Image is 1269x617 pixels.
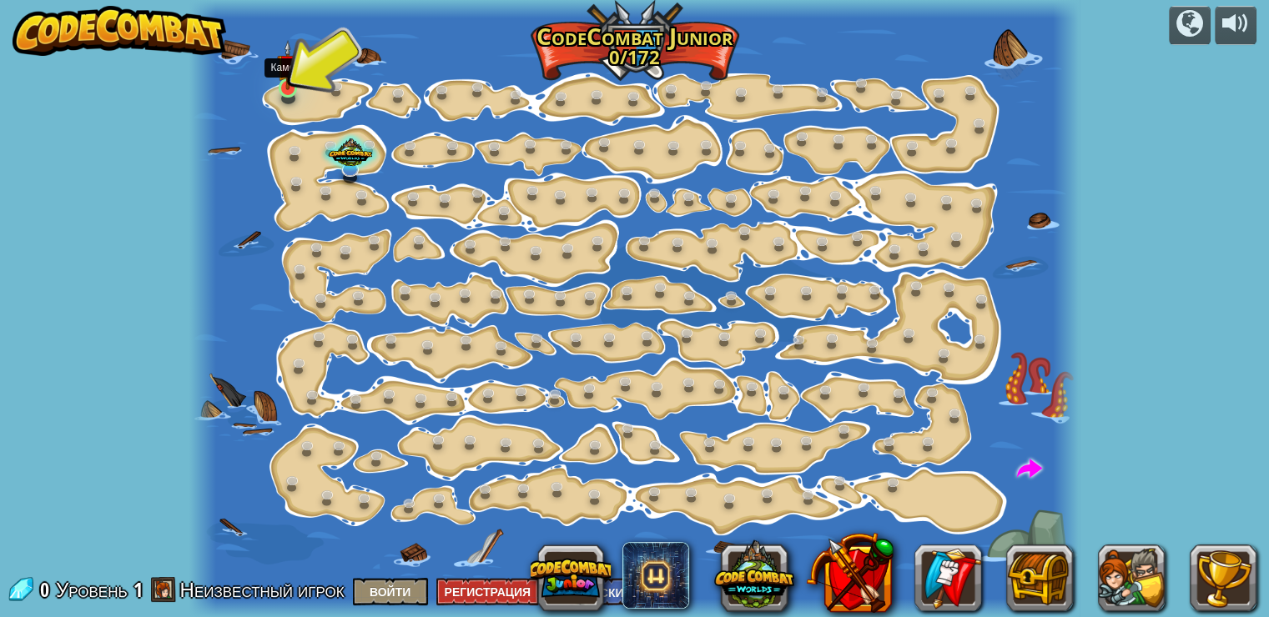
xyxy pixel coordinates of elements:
button: Кампании [1169,6,1211,45]
button: Регистрация [436,578,540,605]
span: Уровень [56,576,128,604]
span: 0 [40,576,54,603]
span: Неизвестный игрок [180,576,345,603]
img: level-banner-unstarted.png [277,40,299,90]
img: CodeCombat - Learn how to code by playing a game [13,6,226,56]
button: Войти [353,578,428,605]
button: Регулировать громкость [1215,6,1256,45]
span: 1 [133,576,143,603]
